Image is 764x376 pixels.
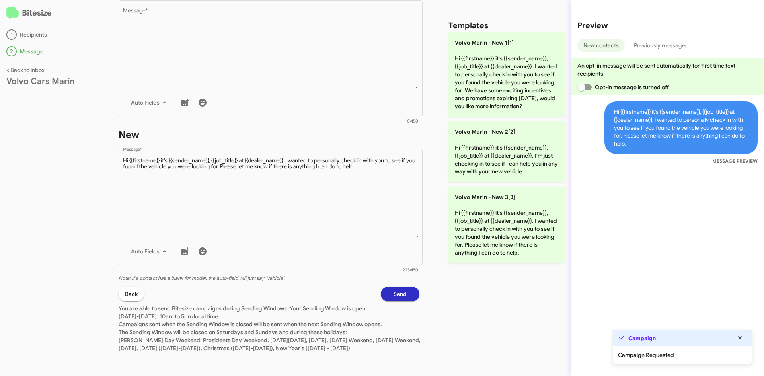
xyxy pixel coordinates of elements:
span: You are able to send Bitesize campaigns during Sending Windows. Your Sending Window is open: [DAT... [119,305,421,352]
img: logo-minimal.svg [6,7,19,20]
span: Send [394,287,407,301]
mat-hint: 0/450 [407,119,418,124]
div: 1 [6,29,17,40]
span: Back [125,287,138,301]
div: Campaign Requested [613,346,752,364]
span: New contacts [583,39,619,52]
button: Back [119,287,144,301]
mat-hint: 225/450 [403,268,418,273]
span: Opt-in message is turned off [595,82,669,92]
span: Hi {{firstname}} it's {{sender_name}}, {{job_title}} at {{dealer_name}}. I wanted to personally c... [604,101,758,154]
p: An opt-in message will be sent automatically for first time text recipients. [577,62,758,78]
h2: Preview [577,19,758,32]
h1: New [119,129,423,141]
button: Auto Fields [125,244,175,259]
p: Hi {{firstname}} it's {{sender_name}}, {{job_title}} at {{dealer_name}}. I wanted to personally c... [448,187,565,263]
p: Hi {{firstname}} it's {{sender_name}}, {{job_title}} at {{dealer_name}}. I wanted to personally c... [448,32,565,117]
div: Recipients [6,29,93,40]
div: Message [6,46,93,56]
div: 2 [6,46,17,56]
span: Previously messaged [634,39,689,52]
a: < Back to inbox [6,66,45,74]
small: MESSAGE PREVIEW [712,157,758,165]
button: Auto Fields [125,95,175,110]
button: Previously messaged [628,39,695,52]
h2: Bitesize [6,7,93,20]
strong: Campaign [628,334,656,342]
p: Hi {{firstname}} it's {{sender_name}}, {{job_title}} at {{dealer_name}}. I'm just checking in to ... [448,121,565,182]
span: Volvo Marin - New 3[3] [455,193,515,201]
div: Volvo Cars Marin [6,77,93,85]
button: Send [381,287,419,301]
span: Auto Fields [131,95,169,110]
span: Volvo Marin - New 2[2] [455,128,515,135]
i: Note: If a contact has a blank for model, the auto-field will just say "vehicle". [119,275,285,281]
span: Volvo Marin - New 1[1] [455,39,514,46]
span: Auto Fields [131,244,169,259]
h2: Templates [448,19,488,32]
button: New contacts [577,39,625,52]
